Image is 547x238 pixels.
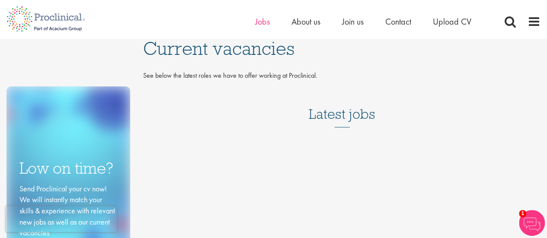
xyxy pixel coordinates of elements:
span: 1 [519,210,526,217]
iframe: reCAPTCHA [6,206,117,232]
h3: Latest jobs [309,85,375,127]
span: Current vacancies [143,37,294,60]
img: Chatbot [519,210,545,236]
a: Join us [342,16,364,27]
a: Jobs [255,16,270,27]
a: About us [291,16,320,27]
a: Contact [385,16,411,27]
a: Upload CV [433,16,471,27]
h3: Low on time? [19,160,117,177]
p: See below the latest roles we have to offer working at Proclinical. [143,71,541,81]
